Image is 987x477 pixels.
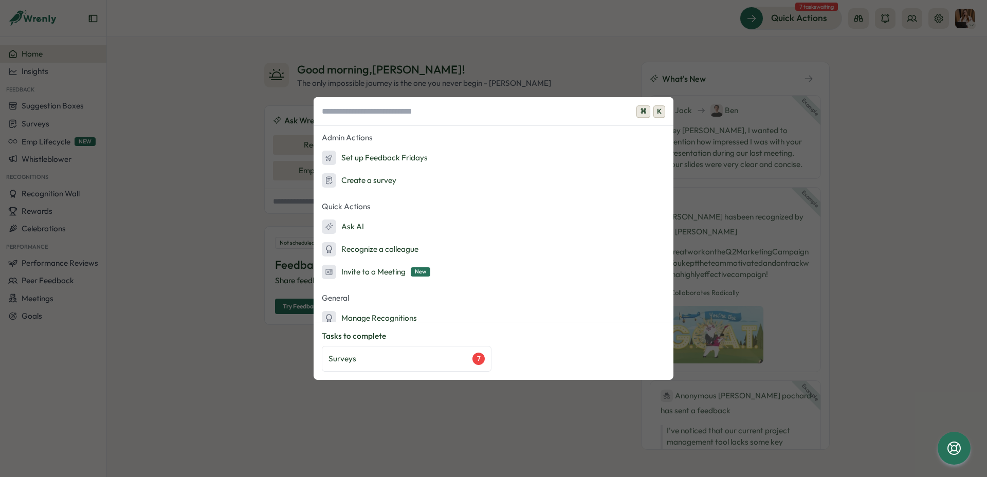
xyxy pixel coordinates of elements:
[322,151,428,165] div: Set up Feedback Fridays
[314,130,673,145] p: Admin Actions
[314,308,673,328] button: Manage Recognitions
[314,170,673,191] button: Create a survey
[472,353,485,365] div: 7
[314,239,673,260] button: Recognize a colleague
[314,148,673,168] button: Set up Feedback Fridays
[314,290,673,306] p: General
[653,105,665,118] span: K
[411,267,430,276] span: New
[322,311,417,325] div: Manage Recognitions
[322,265,430,279] div: Invite to a Meeting
[636,105,650,118] span: ⌘
[314,216,673,237] button: Ask AI
[328,353,356,364] p: Surveys
[322,219,364,234] div: Ask AI
[314,199,673,214] p: Quick Actions
[322,173,396,188] div: Create a survey
[322,242,418,256] div: Recognize a colleague
[322,331,665,342] p: Tasks to complete
[314,262,673,282] button: Invite to a MeetingNew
